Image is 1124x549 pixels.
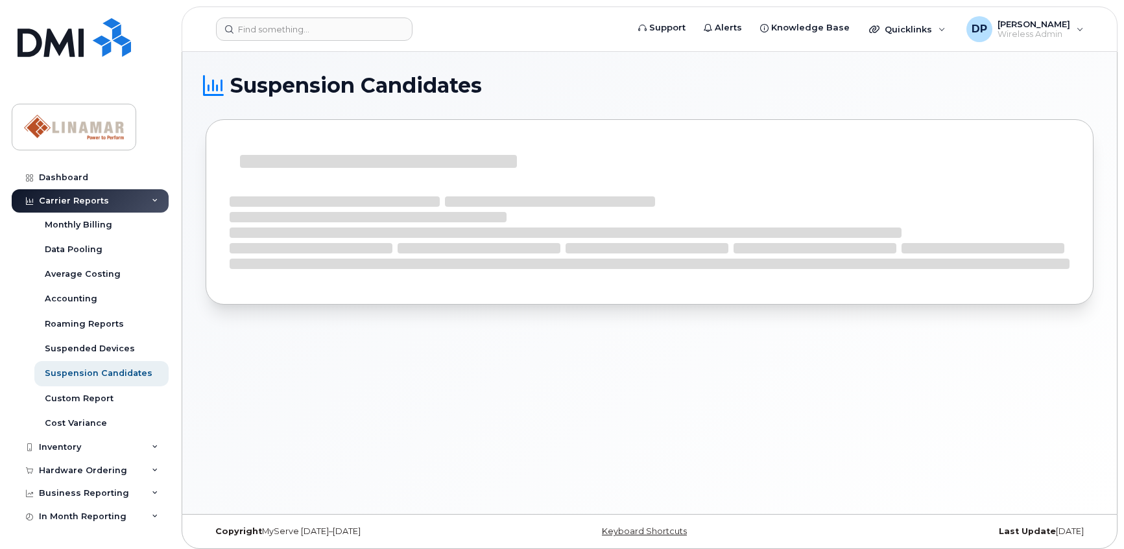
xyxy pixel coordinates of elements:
span: Suspension Candidates [230,76,482,95]
strong: Last Update [999,526,1056,536]
a: Keyboard Shortcuts [602,526,687,536]
div: MyServe [DATE]–[DATE] [206,526,501,537]
div: [DATE] [798,526,1094,537]
strong: Copyright [215,526,262,536]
